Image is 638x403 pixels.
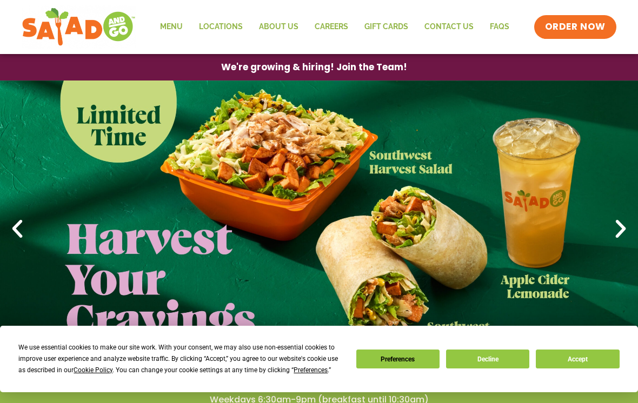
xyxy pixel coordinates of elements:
span: ORDER NOW [545,21,606,33]
a: We're growing & hiring! Join the Team! [205,55,423,80]
a: Locations [191,15,251,39]
div: Next slide [609,217,633,241]
div: We use essential cookies to make our site work. With your consent, we may also use non-essential ... [18,342,343,376]
a: Menu [152,15,191,39]
span: Preferences [294,366,328,374]
span: Cookie Policy [74,366,112,374]
button: Decline [446,350,529,368]
div: Previous slide [5,217,29,241]
a: GIFT CARDS [356,15,416,39]
nav: Menu [152,15,517,39]
a: Careers [307,15,356,39]
span: We're growing & hiring! Join the Team! [221,63,407,72]
a: ORDER NOW [534,15,616,39]
a: About Us [251,15,307,39]
a: FAQs [482,15,517,39]
button: Preferences [356,350,440,368]
img: new-SAG-logo-768×292 [22,5,136,49]
a: Contact Us [416,15,482,39]
button: Accept [536,350,619,368]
